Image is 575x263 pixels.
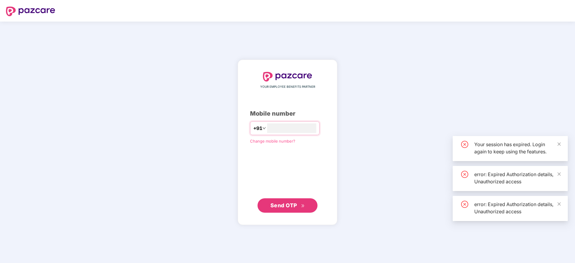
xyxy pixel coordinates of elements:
[461,201,468,208] span: close-circle
[557,142,561,146] span: close
[6,7,55,16] img: logo
[461,171,468,178] span: close-circle
[258,198,317,213] button: Send OTPdouble-right
[250,139,295,143] a: Change mobile number?
[262,126,266,130] span: down
[557,172,561,176] span: close
[260,84,315,89] span: YOUR EMPLOYEE BENEFITS PARTNER
[263,72,312,81] img: logo
[253,125,262,132] span: +91
[557,202,561,206] span: close
[474,171,561,185] div: error: Expired Authorization details, Unauthorized access
[461,141,468,148] span: close-circle
[270,202,297,208] span: Send OTP
[474,141,561,155] div: Your session has expired. Login again to keep using the features.
[474,201,561,215] div: error: Expired Authorization details, Unauthorized access
[250,109,325,118] div: Mobile number
[301,204,305,208] span: double-right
